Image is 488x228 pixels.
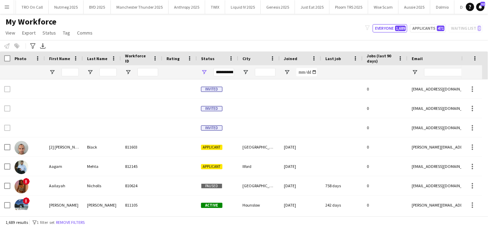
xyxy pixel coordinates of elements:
[430,0,454,14] button: Dolmio
[37,220,55,225] span: 1 filter set
[412,56,423,61] span: Email
[15,56,26,61] span: Photo
[363,137,408,156] div: 0
[410,24,446,32] button: Applicants471
[22,30,36,36] span: Export
[363,79,408,98] div: 0
[205,0,225,14] button: TWIX
[284,56,297,61] span: Joined
[321,196,363,215] div: 242 days
[121,196,162,215] div: 811105
[111,0,169,14] button: Manchester Thunder 2025
[15,180,28,193] img: Aailayah Nicholls
[83,196,121,215] div: [PERSON_NAME]
[201,87,222,92] span: Invited
[15,199,28,213] img: Aakash Panuganti
[238,157,280,176] div: Ilford
[83,176,121,195] div: Nicholls
[238,176,280,195] div: [GEOGRAPHIC_DATA]
[280,196,321,215] div: [DATE]
[84,0,111,14] button: BYD 2025
[363,176,408,195] div: 0
[368,0,399,14] button: Wise Scam
[29,42,37,50] app-action-btn: Advanced filters
[363,157,408,176] div: 0
[363,196,408,215] div: 0
[255,68,276,76] input: City Filter Input
[83,157,121,176] div: Mehta
[284,69,290,75] button: Open Filter Menu
[325,56,341,61] span: Last job
[329,0,368,14] button: Ploom TRS 2025
[61,68,79,76] input: First Name Filter Input
[121,176,162,195] div: 810624
[15,141,28,155] img: [2] Bradley Black
[19,28,38,37] a: Export
[238,196,280,215] div: Hounslow
[166,56,180,61] span: Rating
[280,157,321,176] div: [DATE]
[42,30,56,36] span: Status
[201,145,222,150] span: Applicant
[201,183,222,189] span: Paused
[367,53,395,64] span: Jobs (last 90 days)
[295,0,329,14] button: Just Eat 2025
[39,42,47,50] app-action-btn: Export XLSX
[296,68,317,76] input: Joined Filter Input
[437,26,444,31] span: 471
[49,56,70,61] span: First Name
[363,118,408,137] div: 0
[201,69,207,75] button: Open Filter Menu
[121,137,162,156] div: 811603
[412,69,418,75] button: Open Filter Menu
[74,28,95,37] a: Comms
[45,176,83,195] div: Aailayah
[242,56,250,61] span: City
[137,68,158,76] input: Workforce ID Filter Input
[169,0,205,14] button: Anthropy 2025
[201,203,222,208] span: Active
[63,30,70,36] span: Tag
[225,0,261,14] button: Liquid IV 2025
[6,30,15,36] span: View
[99,68,117,76] input: Last Name Filter Input
[125,53,150,64] span: Workforce ID
[201,106,222,111] span: Invited
[87,56,107,61] span: Last Name
[321,176,363,195] div: 758 days
[45,137,83,156] div: [2] [PERSON_NAME]
[363,99,408,118] div: 0
[454,0,488,14] button: Dolmio 2025
[280,137,321,156] div: [DATE]
[121,157,162,176] div: 812145
[395,26,406,31] span: 1,689
[40,28,59,37] a: Status
[280,176,321,195] div: [DATE]
[83,137,121,156] div: Black
[125,69,131,75] button: Open Filter Menu
[16,0,49,14] button: TRO On Call
[480,2,485,6] span: 32
[201,125,222,131] span: Invited
[4,86,10,92] input: Row Selection is disabled for this row (unchecked)
[201,164,222,169] span: Applicant
[6,17,56,27] span: My Workforce
[373,24,407,32] button: Everyone1,689
[238,137,280,156] div: [GEOGRAPHIC_DATA]
[23,178,30,185] span: !
[87,69,93,75] button: Open Filter Menu
[4,105,10,112] input: Row Selection is disabled for this row (unchecked)
[242,69,249,75] button: Open Filter Menu
[399,0,430,14] button: Aussie 2025
[201,56,214,61] span: Status
[55,219,86,226] button: Remove filters
[45,157,83,176] div: Aagam
[15,160,28,174] img: Aagam Mehta
[77,30,93,36] span: Comms
[49,0,84,14] button: Nutmeg 2025
[3,28,18,37] a: View
[4,125,10,131] input: Row Selection is disabled for this row (unchecked)
[23,197,30,204] span: !
[49,69,55,75] button: Open Filter Menu
[45,196,83,215] div: [PERSON_NAME]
